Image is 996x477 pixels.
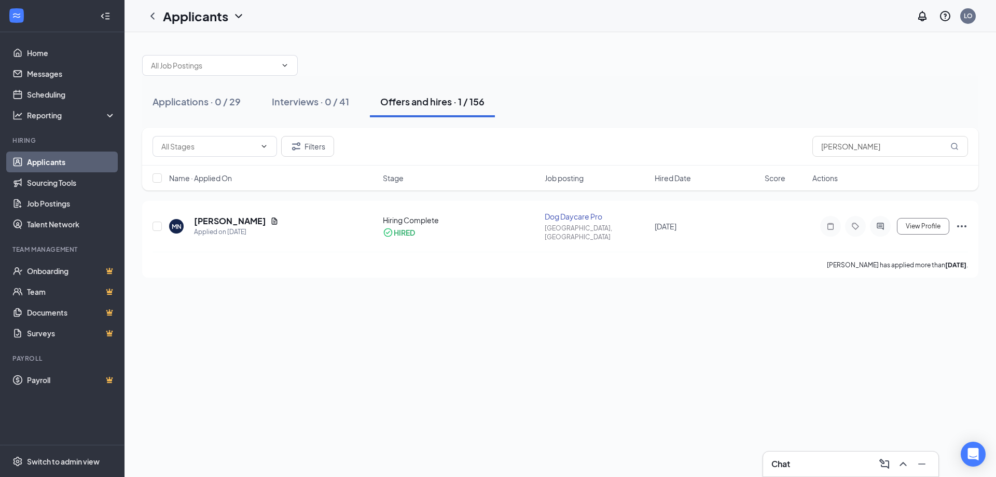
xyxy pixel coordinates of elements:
a: OnboardingCrown [27,261,116,281]
button: View Profile [897,218,949,235]
svg: ChevronDown [232,10,245,22]
span: [DATE] [655,222,676,231]
div: Hiring Complete [383,215,538,225]
svg: ChevronLeft [146,10,159,22]
svg: Tag [849,222,862,230]
svg: WorkstreamLogo [11,10,22,21]
div: MN [172,222,182,231]
a: PayrollCrown [27,370,116,390]
span: View Profile [906,223,940,230]
svg: ChevronDown [260,142,268,151]
div: Reporting [27,110,116,120]
span: Name · Applied On [169,173,232,183]
div: Applied on [DATE] [194,227,279,237]
svg: ComposeMessage [878,458,891,470]
button: Minimize [914,456,930,472]
svg: Analysis [12,110,23,120]
a: Applicants [27,152,116,172]
a: Talent Network [27,214,116,235]
svg: CheckmarkCircle [383,227,393,238]
input: All Job Postings [151,60,276,71]
svg: Collapse [100,11,110,21]
svg: MagnifyingGlass [950,142,959,151]
a: Scheduling [27,84,116,105]
svg: ChevronUp [897,458,909,470]
span: Stage [383,173,404,183]
a: Job Postings [27,193,116,214]
div: Switch to admin view [27,456,100,467]
a: Messages [27,63,116,84]
button: ComposeMessage [876,456,893,472]
span: Score [765,173,785,183]
div: Hiring [12,136,114,145]
b: [DATE] [945,261,966,269]
svg: ChevronDown [281,61,289,70]
span: Job posting [545,173,584,183]
span: Hired Date [655,173,691,183]
h1: Applicants [163,7,228,25]
div: LO [964,11,973,20]
input: All Stages [161,141,256,152]
svg: Notifications [916,10,929,22]
svg: ActiveChat [874,222,887,230]
svg: QuestionInfo [939,10,951,22]
svg: Settings [12,456,23,467]
svg: Filter [290,140,302,153]
svg: Minimize [916,458,928,470]
h3: Chat [771,458,790,470]
a: TeamCrown [27,281,116,302]
div: Interviews · 0 / 41 [272,95,349,108]
p: [PERSON_NAME] has applied more than . [827,261,968,269]
a: SurveysCrown [27,323,116,344]
div: Payroll [12,354,114,363]
div: [GEOGRAPHIC_DATA], [GEOGRAPHIC_DATA] [545,224,648,241]
input: Search in offers and hires [812,136,968,157]
div: HIRED [394,227,415,238]
button: Filter Filters [281,136,334,157]
svg: Ellipses [956,220,968,233]
svg: Note [824,222,837,230]
h5: [PERSON_NAME] [194,215,266,227]
a: Home [27,43,116,63]
div: Applications · 0 / 29 [153,95,241,108]
div: Dog Daycare Pro [545,211,648,222]
a: Sourcing Tools [27,172,116,193]
div: Open Intercom Messenger [961,442,986,467]
div: Offers and hires · 1 / 156 [380,95,485,108]
a: DocumentsCrown [27,302,116,323]
span: Actions [812,173,838,183]
button: ChevronUp [895,456,911,472]
div: Team Management [12,245,114,254]
svg: Document [270,217,279,225]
